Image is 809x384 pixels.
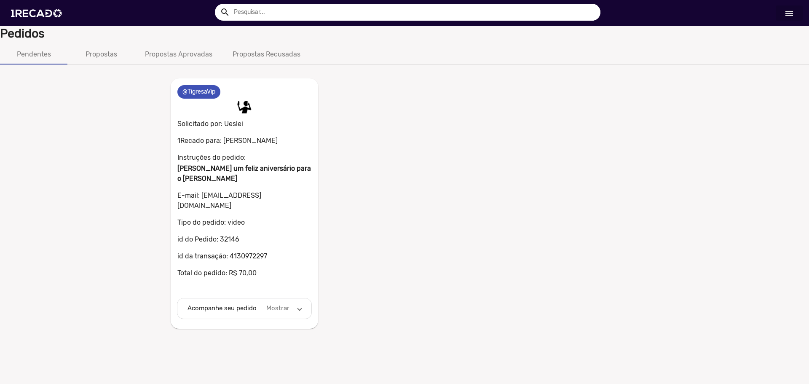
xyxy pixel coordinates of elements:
[177,268,311,278] p: Total do pedido: R$ 70,00
[177,251,311,261] p: id da transação: 4130972297
[177,153,311,163] p: Instruções do pedido:
[177,164,311,183] b: [PERSON_NAME] um feliz aniversário para o [PERSON_NAME]
[233,49,300,59] div: Propostas Recusadas
[177,234,311,244] p: id do Pedido: 32146
[177,136,311,146] p: 1Recado para: [PERSON_NAME]
[177,218,311,228] p: Tipo do pedido: video
[177,117,311,129] p: Solicitado por: Ueslei
[265,303,291,313] mat-panel-description: Mostrar
[177,191,311,211] p: E-mail: [EMAIL_ADDRESS][DOMAIN_NAME]
[784,8,794,19] mat-icon: Início
[177,298,311,319] mat-expansion-panel-header: Acompanhe seu pedidoMostrar
[228,4,600,21] input: Pesquisar...
[217,4,232,19] button: Example home icon
[236,99,253,115] img: placeholder.jpg
[17,49,51,59] div: Pendentes
[86,49,117,59] div: Propostas
[145,49,212,59] div: Propostas Aprovadas
[177,85,220,99] mat-chip: @TigresaVip
[188,303,258,313] mat-panel-title: Acompanhe seu pedido
[220,7,230,17] mat-icon: Example home icon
